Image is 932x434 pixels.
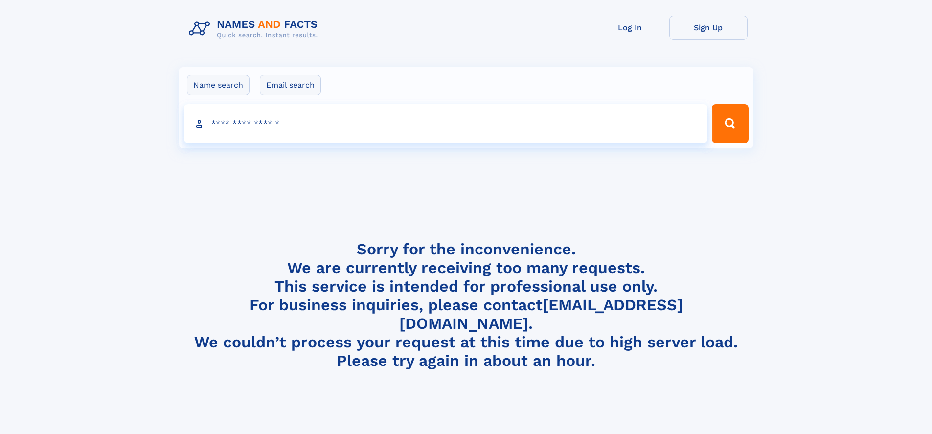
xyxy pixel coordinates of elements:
[712,104,748,143] button: Search Button
[187,75,250,95] label: Name search
[399,296,683,333] a: [EMAIL_ADDRESS][DOMAIN_NAME]
[185,240,748,370] h4: Sorry for the inconvenience. We are currently receiving too many requests. This service is intend...
[591,16,669,40] a: Log In
[669,16,748,40] a: Sign Up
[185,16,326,42] img: Logo Names and Facts
[260,75,321,95] label: Email search
[184,104,708,143] input: search input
